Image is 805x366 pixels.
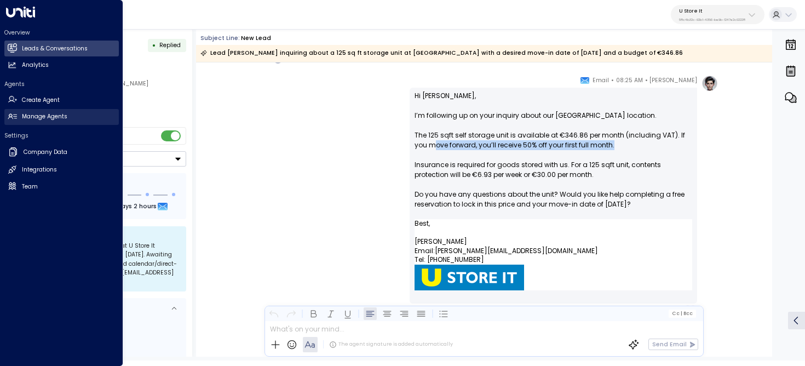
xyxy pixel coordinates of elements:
h2: Agents [4,80,119,88]
span: 08:25 AM [616,75,643,86]
span: [PERSON_NAME] [649,75,697,86]
div: • [152,38,156,53]
span: Tel: [PHONE_NUMBER] [415,255,484,265]
h2: Overview [4,28,119,37]
a: Team [4,179,119,195]
a: Company Data [4,144,119,161]
a: Analytics [4,58,119,73]
span: Best, [415,219,430,228]
a: Integrations [4,162,119,178]
span: [PERSON_NAME] [415,237,467,247]
span: [PERSON_NAME][EMAIL_ADDRESS][DOMAIN_NAME] [435,247,598,256]
div: New Lead [241,34,271,43]
span: • [645,75,648,86]
h2: Analytics [22,61,49,70]
button: Redo [284,307,297,320]
p: 58c4b32c-92b1-4356-be9b-1247e2c02228 [679,18,745,22]
h2: Create Agent [22,96,60,105]
span: Email [593,75,609,86]
a: Create Agent [4,92,119,108]
img: profile-logo.png [702,75,718,92]
button: Undo [267,307,280,320]
span: • [611,75,614,86]
span: Replied [159,41,181,49]
h2: Team [22,182,38,191]
h2: Integrations [22,165,57,174]
h2: Leads & Conversations [22,44,88,53]
span: Email: [415,247,435,256]
h2: Settings [4,131,119,140]
h2: Company Data [24,148,67,157]
p: U Store It [679,8,745,14]
p: Hi [PERSON_NAME], I’m following up on your inquiry about our [GEOGRAPHIC_DATA] location. The 125 ... [415,91,692,219]
a: Manage Agents [4,109,119,125]
span: Subject Line: [200,34,240,42]
button: U Store It58c4b32c-92b1-4356-be9b-1247e2c02228 [671,5,764,24]
span: | [680,311,682,316]
a: Leads & Conversations [4,41,119,56]
button: Cc|Bcc [669,310,696,317]
span: Cc Bcc [672,311,693,316]
h2: Manage Agents [22,112,67,121]
div: Lead [PERSON_NAME] inquiring about a 125 sq ft storage unit at [GEOGRAPHIC_DATA] with a desired m... [200,48,683,59]
div: The agent signature is added automatically [329,341,453,348]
